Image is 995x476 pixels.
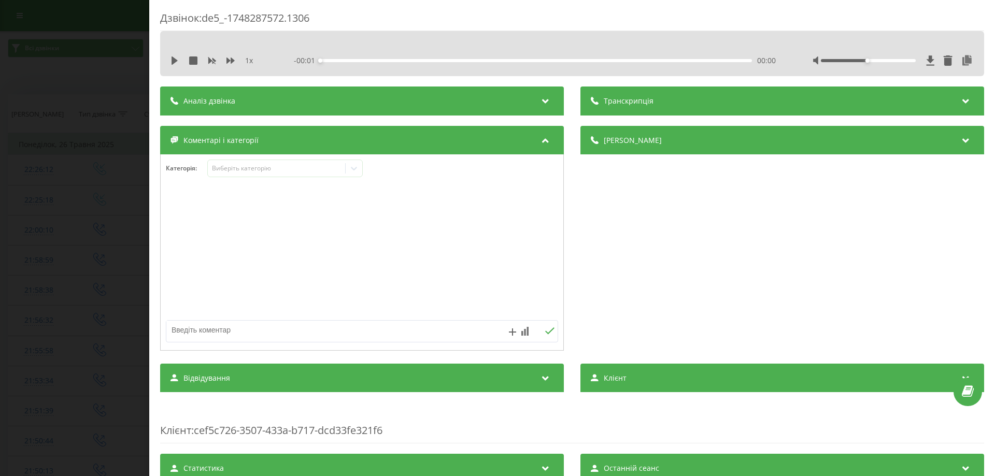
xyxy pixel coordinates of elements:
span: Транскрипція [604,96,653,106]
span: Клієнт [604,373,627,383]
span: Коментарі і категорії [183,135,259,146]
div: Accessibility label [318,59,322,63]
span: Клієнт [160,423,191,437]
span: Статистика [183,463,224,473]
span: 1 x [245,55,253,66]
span: - 00:01 [294,55,320,66]
span: Аналіз дзвінка [183,96,235,106]
span: 00:00 [757,55,776,66]
span: Останній сеанс [604,463,659,473]
span: Відвідування [183,373,230,383]
div: Дзвінок : de5_-1748287572.1306 [160,11,984,31]
div: : cef5c726-3507-433a-b717-dcd33fe321f6 [160,402,984,443]
div: Accessibility label [865,59,870,63]
div: Виберіть категорію [212,164,342,172]
h4: Категорія : [166,165,207,172]
span: [PERSON_NAME] [604,135,662,146]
